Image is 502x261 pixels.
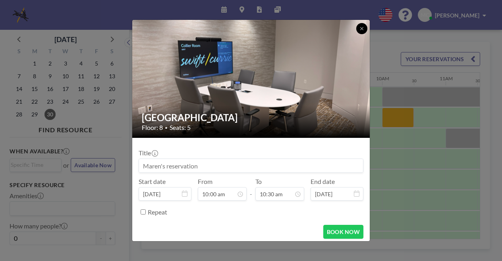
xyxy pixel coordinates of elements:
[198,178,212,186] label: From
[142,124,163,131] span: Floor: 8
[170,124,191,131] span: Seats: 5
[139,178,166,186] label: Start date
[323,225,363,239] button: BOOK NOW
[250,180,252,198] span: -
[255,178,262,186] label: To
[139,149,157,157] label: Title
[148,208,167,216] label: Repeat
[311,178,335,186] label: End date
[165,125,168,131] span: •
[139,159,363,172] input: Maren's reservation
[142,112,361,124] h2: [GEOGRAPHIC_DATA]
